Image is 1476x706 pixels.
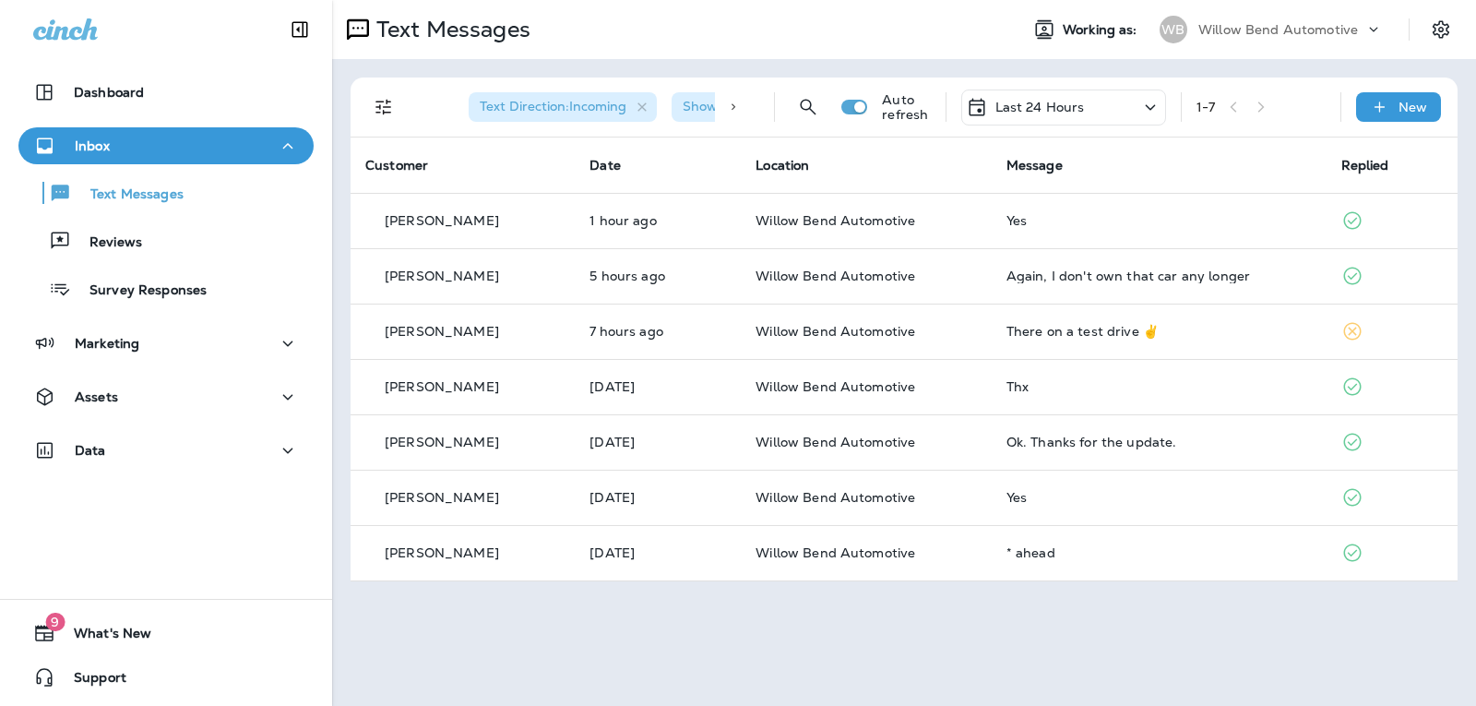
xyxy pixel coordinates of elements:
[75,138,110,153] p: Inbox
[756,212,915,229] span: Willow Bend Automotive
[1006,213,1312,228] div: Yes
[589,324,726,339] p: Sep 4, 2025 09:27 AM
[72,186,184,204] p: Text Messages
[18,659,314,696] button: Support
[55,670,126,692] span: Support
[1006,545,1312,560] div: * ahead
[71,282,207,300] p: Survey Responses
[995,100,1085,114] p: Last 24 Hours
[18,432,314,469] button: Data
[756,489,915,506] span: Willow Bend Automotive
[385,213,499,228] p: [PERSON_NAME]
[589,435,726,449] p: Sep 3, 2025 01:25 PM
[882,92,930,122] p: Auto refresh
[756,323,915,340] span: Willow Bend Automotive
[18,127,314,164] button: Inbox
[589,545,726,560] p: Sep 3, 2025 10:17 AM
[683,98,905,114] span: Show Start/Stop/Unsubscribe : true
[45,613,65,631] span: 9
[18,378,314,415] button: Assets
[18,269,314,308] button: Survey Responses
[385,545,499,560] p: [PERSON_NAME]
[1196,100,1215,114] div: 1 - 7
[1160,16,1187,43] div: WB
[274,11,326,48] button: Collapse Sidebar
[1006,269,1312,283] div: Again, I don't own that car any longer
[1198,22,1358,37] p: Willow Bend Automotive
[75,389,118,404] p: Assets
[18,325,314,362] button: Marketing
[589,379,726,394] p: Sep 3, 2025 04:45 PM
[75,336,139,351] p: Marketing
[385,435,499,449] p: [PERSON_NAME]
[385,490,499,505] p: [PERSON_NAME]
[365,157,428,174] span: Customer
[369,16,530,43] p: Text Messages
[589,213,726,228] p: Sep 4, 2025 03:37 PM
[480,98,626,114] span: Text Direction : Incoming
[385,269,499,283] p: [PERSON_NAME]
[469,92,657,122] div: Text Direction:Incoming
[589,490,726,505] p: Sep 3, 2025 11:33 AM
[75,443,106,458] p: Data
[1006,490,1312,505] div: Yes
[756,157,809,174] span: Location
[1006,157,1063,174] span: Message
[756,378,915,395] span: Willow Bend Automotive
[1006,379,1312,394] div: Thx
[1399,100,1427,114] p: New
[385,379,499,394] p: [PERSON_NAME]
[790,89,827,126] button: Search Messages
[756,268,915,284] span: Willow Bend Automotive
[672,92,935,122] div: Show Start/Stop/Unsubscribe:true
[74,85,144,100] p: Dashboard
[385,324,499,339] p: [PERSON_NAME]
[756,544,915,561] span: Willow Bend Automotive
[1006,435,1312,449] div: Ok. Thanks for the update.
[365,89,402,126] button: Filters
[589,269,726,283] p: Sep 4, 2025 11:36 AM
[756,434,915,450] span: Willow Bend Automotive
[55,626,151,648] span: What's New
[1424,13,1458,46] button: Settings
[18,74,314,111] button: Dashboard
[589,157,621,174] span: Date
[18,221,314,260] button: Reviews
[1341,157,1389,174] span: Replied
[18,615,314,652] button: 9What's New
[1063,22,1141,38] span: Working as:
[1006,324,1312,339] div: There on a test drive ✌️
[71,234,142,252] p: Reviews
[18,174,314,212] button: Text Messages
